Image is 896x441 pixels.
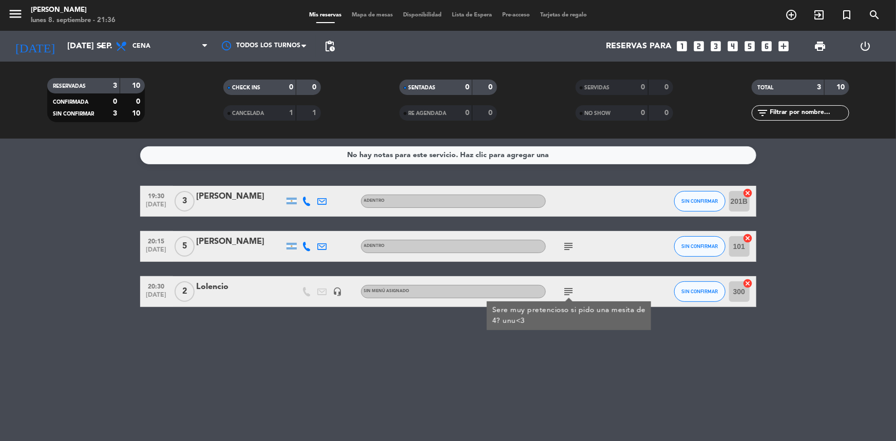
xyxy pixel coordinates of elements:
i: power_settings_new [860,40,872,52]
strong: 1 [312,109,318,117]
div: [PERSON_NAME] [31,5,116,15]
span: SIN CONFIRMAR [681,198,718,204]
span: Sin menú asignado [364,289,410,293]
span: CANCELADA [233,111,264,116]
span: ADENTRO [364,244,385,248]
i: looks_two [692,40,706,53]
span: CHECK INS [233,85,261,90]
div: Lolencio [197,280,284,294]
span: Mapa de mesas [347,12,398,18]
span: [DATE] [144,292,169,303]
i: looks_5 [743,40,756,53]
strong: 0 [113,98,117,105]
span: Tarjetas de regalo [535,12,592,18]
i: cancel [743,278,753,289]
span: 5 [175,236,195,257]
strong: 0 [289,84,293,91]
span: Cena [132,43,150,50]
i: add_box [777,40,790,53]
i: filter_list [757,107,769,119]
span: 19:30 [144,189,169,201]
span: SIN CONFIRMAR [681,243,718,249]
span: print [814,40,826,52]
span: SENTADAS [409,85,436,90]
i: subject [563,285,575,298]
span: CONFIRMADA [53,100,89,105]
i: subject [563,240,575,253]
strong: 10 [132,110,142,117]
strong: 0 [312,84,318,91]
strong: 0 [641,84,645,91]
strong: 3 [113,82,117,89]
span: [DATE] [144,201,169,213]
i: looks_6 [760,40,773,53]
span: 2 [175,281,195,302]
strong: 10 [132,82,142,89]
span: Reservas para [606,42,672,51]
span: 3 [175,191,195,212]
span: pending_actions [323,40,336,52]
strong: 0 [664,109,671,117]
i: looks_4 [726,40,739,53]
strong: 0 [136,98,142,105]
span: NO SHOW [585,111,611,116]
div: [PERSON_NAME] [197,235,284,248]
span: TOTAL [758,85,774,90]
strong: 1 [289,109,293,117]
strong: 3 [113,110,117,117]
strong: 0 [664,84,671,91]
span: Disponibilidad [398,12,447,18]
span: Pre-acceso [497,12,535,18]
span: RESERVADAS [53,84,86,89]
strong: 10 [836,84,847,91]
strong: 0 [641,109,645,117]
i: looks_3 [709,40,722,53]
i: headset_mic [333,287,342,296]
strong: 0 [465,84,469,91]
i: turned_in_not [841,9,853,21]
strong: 0 [488,84,494,91]
strong: 3 [817,84,822,91]
i: looks_one [675,40,689,53]
span: Mis reservas [304,12,347,18]
i: exit_to_app [813,9,825,21]
div: LOG OUT [843,31,888,62]
button: SIN CONFIRMAR [674,281,726,302]
div: [PERSON_NAME] [197,190,284,203]
span: 20:30 [144,280,169,292]
input: Filtrar por nombre... [769,107,849,119]
div: lunes 8. septiembre - 21:36 [31,15,116,26]
strong: 0 [488,109,494,117]
button: menu [8,6,23,25]
button: SIN CONFIRMAR [674,236,726,257]
i: arrow_drop_down [96,40,108,52]
span: Lista de Espera [447,12,497,18]
span: 20:15 [144,235,169,246]
div: No hay notas para este servicio. Haz clic para agregar una [347,149,549,161]
i: cancel [743,188,753,198]
button: SIN CONFIRMAR [674,191,726,212]
i: search [868,9,881,21]
div: Sere muy pretencioso si pido una mesita de 4? unu<3 [492,305,645,327]
span: SIN CONFIRMAR [681,289,718,294]
i: add_circle_outline [785,9,797,21]
span: RE AGENDADA [409,111,447,116]
span: SERVIDAS [585,85,610,90]
i: menu [8,6,23,22]
span: [DATE] [144,246,169,258]
strong: 0 [465,109,469,117]
i: [DATE] [8,35,62,57]
span: SIN CONFIRMAR [53,111,94,117]
span: ADENTRO [364,199,385,203]
i: cancel [743,233,753,243]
